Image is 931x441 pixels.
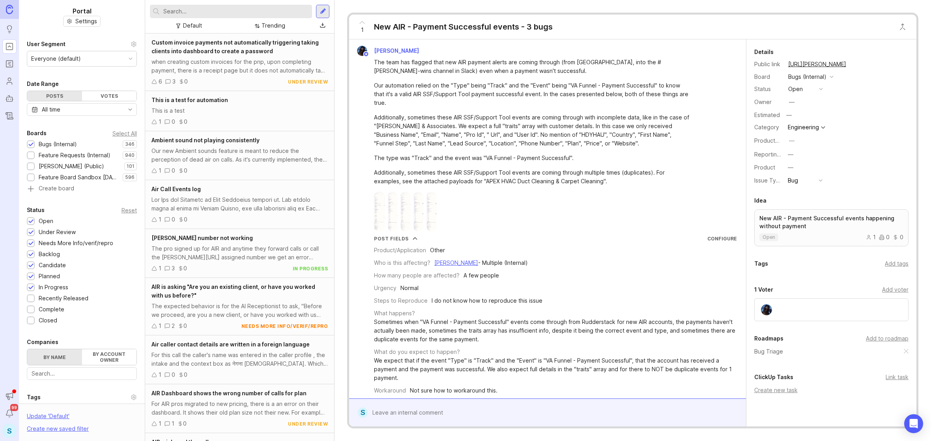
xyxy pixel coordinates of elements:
div: Under Review [39,228,76,236]
div: A few people [464,271,499,280]
div: Posts [27,91,82,101]
div: 0 [183,322,187,330]
span: Custom invoice payments not automatically triggering taking clients into dashboard to create a pa... [151,39,319,54]
div: We expect that if the event "Type" is "Track" and the "Event" is "VA Funnel - Payment Successful"... [374,356,737,382]
p: 101 [127,163,135,169]
img: Tim Fischer [357,46,367,56]
p: 596 [125,174,135,180]
div: 1 Voter [754,285,773,294]
div: under review [288,421,328,427]
span: Air caller contact details are written in a foreign language [151,341,310,348]
div: Board [754,73,782,81]
div: Status [754,85,782,93]
button: Settings [63,16,101,27]
div: Open Intercom Messenger [904,414,923,433]
label: ProductboardID [754,137,796,144]
div: Bugs (Internal) [788,73,826,81]
div: 1 [159,117,161,126]
label: Reporting Team [754,151,796,158]
input: Search... [32,369,132,378]
div: 1 [159,215,161,224]
div: Reset [122,208,137,212]
a: [PERSON_NAME] number not workingThe pro signed up for AIR and anytime they forward calls or call ... [145,229,334,278]
img: https://canny-assets.io/images/5299044e1cbfc61c81e168a4ec692471.png [374,192,385,231]
a: Create board [27,186,137,193]
button: ProductboardID [787,136,797,146]
label: Product [754,164,775,171]
div: Feature Board Sandbox [DATE] [39,173,119,182]
div: Bug [788,176,798,185]
div: 1 [172,419,174,428]
img: https://canny-assets.io/images/22e14444b3e8e86b857810b0f99ed577.png [426,192,436,231]
img: https://canny-assets.io/images/b5edc69a526fe7809e2dbddd1c418168.png [388,192,398,231]
div: For this call the caller's name was entered in the caller profile , the intake and the context bo... [151,351,328,368]
div: 1 [159,166,161,175]
div: 1 [866,234,876,240]
div: Workaround [374,386,406,395]
div: User Segment [27,39,65,49]
div: Engineering [788,125,819,130]
div: Details [754,47,774,57]
a: Roadmaps [2,57,17,71]
div: How many people are affected? [374,271,460,280]
div: 3 [172,264,175,273]
img: Tim Fischer [761,304,772,315]
div: Idea [754,196,766,205]
div: Owner [754,98,782,106]
div: Needs More Info/verif/repro [39,239,113,247]
button: S [2,424,17,438]
div: when creating custom invoices for the pnp, upon completing payment, there is a receipt page but i... [151,58,328,75]
div: New AIR - Payment Successful events - 3 bugs [374,21,553,32]
a: Users [2,74,17,88]
label: By name [27,349,82,365]
a: [URL][PERSON_NAME] [786,59,849,69]
div: Select All [112,131,137,136]
a: Portal [2,39,17,54]
div: Default [183,21,202,30]
div: in progress [293,265,328,272]
div: 0 [183,264,187,273]
a: New AIR - Payment Successful events happening without paymentopen100 [754,209,909,246]
div: In Progress [39,283,68,292]
div: Estimated [754,112,780,118]
span: 1 [361,26,364,34]
span: AIR is asking "Are you an existing client, or have you worked with us before?" [151,283,315,299]
div: 0 [184,166,187,175]
div: [PERSON_NAME] (Public) [39,162,104,171]
div: S [358,408,368,418]
div: 2 [172,322,175,330]
div: Everyone (default) [31,54,81,63]
div: Steps to Reproduce [374,296,428,305]
div: needs more info/verif/repro [241,323,328,329]
div: What do you expect to happen? [374,348,460,356]
a: Ideas [2,22,17,36]
div: For AIR pros migrated to new pricing, there is a an error on their dashboard. It shows their old ... [151,400,328,417]
p: New AIR - Payment Successful events happening without payment [759,214,903,230]
div: Add tags [885,259,909,268]
div: Open [39,217,53,225]
div: Date Range [27,79,59,89]
div: Add voter [882,285,909,294]
div: — [788,163,793,172]
div: Companies [27,337,58,347]
div: 0 [184,77,188,86]
input: Search... [163,7,309,16]
a: Custom invoice payments not automatically triggering taking clients into dashboard to create a pa... [145,33,334,91]
div: Closed [39,316,57,325]
div: Add to roadmap [866,334,909,343]
div: Tags [754,259,768,268]
div: Backlog [39,250,60,259]
span: AIR Dashboard shows the wrong number of calls for plan [151,390,307,396]
button: Announcements [2,389,17,403]
div: 0 [879,234,890,240]
div: 6 [159,77,162,86]
div: 0 [183,419,187,428]
div: All time [42,105,60,114]
div: Lor Ips dol Sitametc ad Elit Seddoeius tempori ut. Lab etdolo magna al enima mi Veniam Quisno, ex... [151,195,328,213]
div: Other [430,246,445,255]
a: Changelog [2,109,17,123]
div: open [788,85,803,93]
div: — [789,98,795,106]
